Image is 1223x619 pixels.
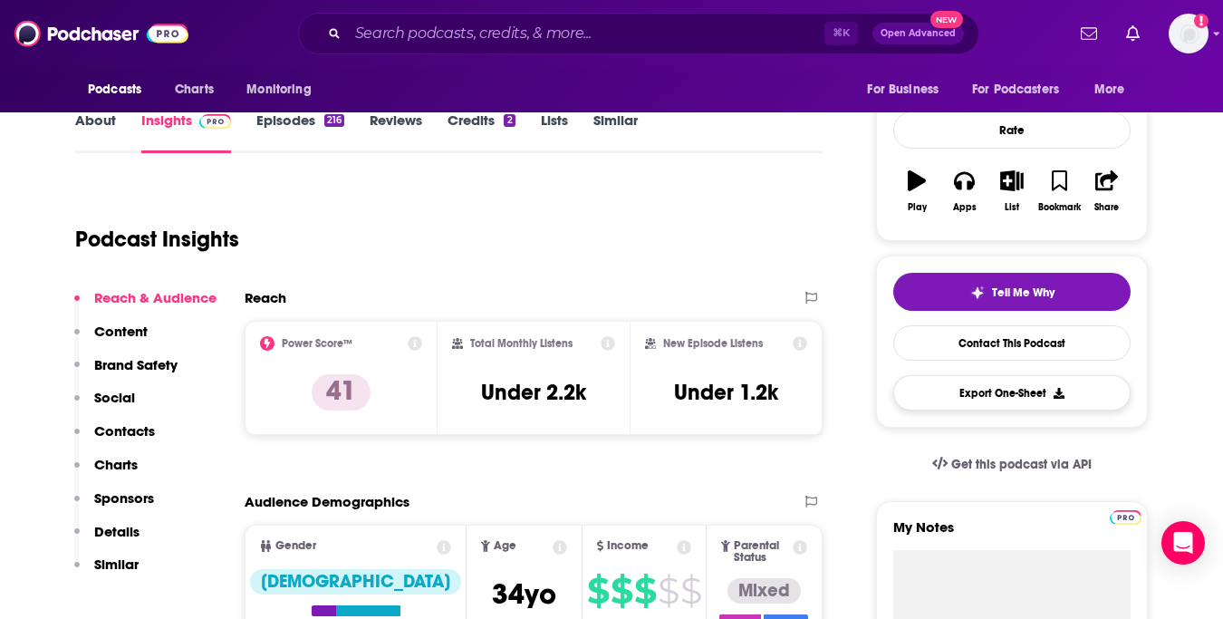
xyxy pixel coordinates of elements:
div: Open Intercom Messenger [1161,521,1205,565]
div: List [1005,202,1019,213]
p: Reach & Audience [94,289,217,306]
button: Reach & Audience [74,289,217,323]
input: Search podcasts, credits, & more... [348,19,824,48]
p: Similar [94,556,139,573]
h2: New Episode Listens [663,337,763,350]
a: Similar [593,111,638,153]
img: Podchaser Pro [1110,510,1141,525]
h1: Podcast Insights [75,226,239,253]
a: Episodes216 [256,111,344,153]
a: About [75,111,116,153]
a: Show notifications dropdown [1074,18,1104,49]
span: Charts [175,77,214,102]
button: open menu [854,73,961,107]
span: Get this podcast via API [951,457,1092,472]
div: Bookmark [1038,202,1081,213]
span: Monitoring [246,77,311,102]
img: User Profile [1169,14,1209,53]
img: Podchaser Pro [199,114,231,129]
p: Social [94,389,135,406]
a: Charts [163,73,225,107]
h2: Reach [245,289,286,306]
span: Age [494,540,516,552]
span: $ [587,576,609,605]
img: Podchaser - Follow, Share and Rate Podcasts [14,16,188,51]
label: My Notes [893,518,1131,550]
h3: Under 1.2k [674,379,778,406]
span: Open Advanced [881,29,956,38]
button: Charts [74,456,138,489]
h3: Under 2.2k [481,379,586,406]
span: New [930,11,963,28]
span: Logged in as Alexandrapullpr [1169,14,1209,53]
button: open menu [234,73,334,107]
button: Share [1083,159,1131,224]
a: Show notifications dropdown [1119,18,1147,49]
a: Credits2 [448,111,515,153]
span: Gender [275,540,316,552]
a: Reviews [370,111,422,153]
a: Pro website [1110,508,1141,525]
button: Export One-Sheet [893,375,1131,411]
button: Social [74,389,135,422]
div: 2 [504,114,515,127]
div: Search podcasts, credits, & more... [298,13,979,54]
div: Share [1094,202,1119,213]
button: open menu [1082,73,1148,107]
div: Mixed [727,578,801,604]
h2: Audience Demographics [245,493,409,510]
a: Lists [541,111,568,153]
div: Apps [953,202,977,213]
span: For Business [867,77,939,102]
div: 216 [324,114,344,127]
span: ⌘ K [824,22,858,45]
button: Open AdvancedNew [872,23,964,44]
button: Play [893,159,940,224]
span: Income [607,540,649,552]
span: $ [658,576,679,605]
p: Charts [94,456,138,473]
p: 41 [312,374,371,411]
h2: Total Monthly Listens [470,337,573,350]
button: Apps [940,159,987,224]
button: Contacts [74,422,155,456]
button: open menu [960,73,1085,107]
span: $ [680,576,701,605]
span: Podcasts [88,77,141,102]
button: tell me why sparkleTell Me Why [893,273,1131,311]
div: Rate [893,111,1131,149]
span: More [1094,77,1125,102]
button: open menu [75,73,165,107]
span: 34 yo [492,576,556,612]
h2: Power Score™ [282,337,352,350]
img: tell me why sparkle [970,285,985,300]
div: [DEMOGRAPHIC_DATA] [250,569,461,595]
button: Brand Safety [74,356,178,390]
p: Content [94,323,148,340]
span: $ [611,576,632,605]
p: Contacts [94,422,155,440]
span: $ [634,576,656,605]
button: Sponsors [74,489,154,523]
span: Parental Status [734,540,790,564]
a: InsightsPodchaser Pro [141,111,231,153]
button: Bookmark [1035,159,1083,224]
button: Content [74,323,148,356]
p: Sponsors [94,489,154,507]
button: Similar [74,556,139,589]
svg: Add a profile image [1194,14,1209,28]
p: Brand Safety [94,356,178,373]
button: Show profile menu [1169,14,1209,53]
span: For Podcasters [972,77,1059,102]
button: Details [74,523,140,556]
a: Get this podcast via API [918,442,1106,487]
span: Tell Me Why [992,285,1054,300]
div: Play [908,202,927,213]
button: List [988,159,1035,224]
p: Details [94,523,140,540]
a: Contact This Podcast [893,325,1131,361]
